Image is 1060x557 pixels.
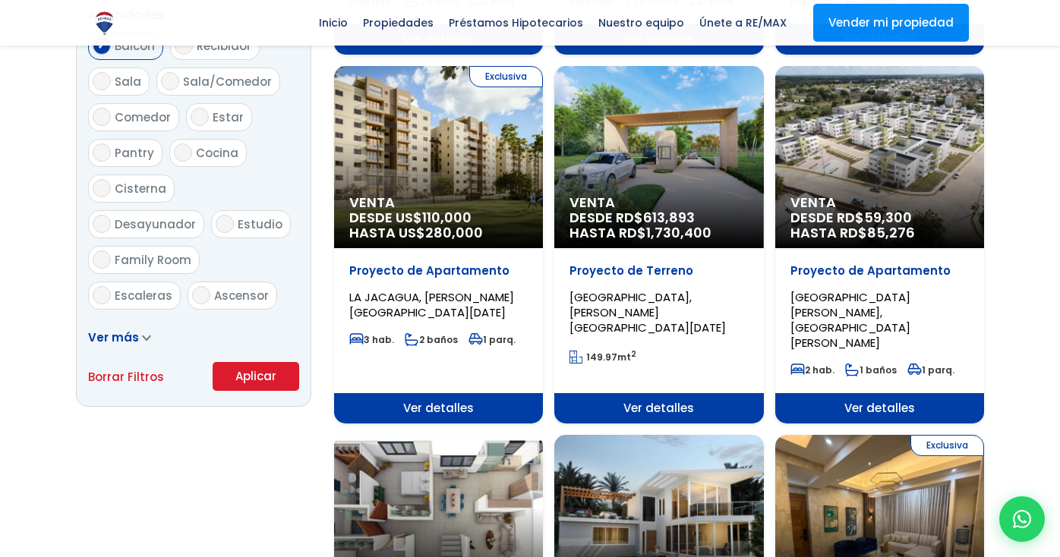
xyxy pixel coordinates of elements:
[197,38,251,54] span: Recibidor
[93,72,111,90] input: Sala
[349,289,514,320] span: LA JACAGUA, [PERSON_NAME][GEOGRAPHIC_DATA][DATE]
[214,288,269,304] span: Ascensor
[115,252,191,268] span: Family Room
[569,289,726,335] span: [GEOGRAPHIC_DATA], [PERSON_NAME][GEOGRAPHIC_DATA][DATE]
[631,348,636,360] sup: 2
[115,109,171,125] span: Comedor
[586,351,617,363] span: 149.97
[93,286,111,304] input: Escaleras
[91,10,118,36] img: Logo de REMAX
[569,351,636,363] span: mt
[115,181,166,197] span: Cisterna
[775,66,984,423] a: Venta DESDE RD$59,300 HASTA RD$85,276 Proyecto de Apartamento [GEOGRAPHIC_DATA][PERSON_NAME], [GE...
[192,286,210,304] input: Ascensor
[569,263,748,278] p: Proyecto de Terreno
[591,11,692,34] span: Nuestro equipo
[643,208,695,227] span: 613,893
[93,215,111,233] input: Desayunador
[441,11,591,34] span: Préstamos Hipotecarios
[554,393,763,423] span: Ver detalles
[775,393,984,423] span: Ver detalles
[238,216,282,232] span: Estudio
[867,223,915,242] span: 85,276
[813,4,969,42] a: Vender mi propiedad
[349,333,394,346] span: 3 hab.
[93,179,111,197] input: Cisterna
[790,210,969,241] span: DESDE RD$
[469,66,543,87] span: Exclusiva
[216,215,234,233] input: Estudio
[422,208,472,227] span: 110,000
[790,263,969,278] p: Proyecto de Apartamento
[554,66,763,423] a: Venta DESDE RD$613,893 HASTA RD$1,730,400 Proyecto de Terreno [GEOGRAPHIC_DATA], [PERSON_NAME][GE...
[93,108,111,126] input: Comedor
[569,195,748,210] span: Venta
[311,11,355,34] span: Inicio
[349,263,528,278] p: Proyecto de Apartamento
[907,363,954,376] span: 1 parq.
[115,216,196,232] span: Desayunador
[569,225,748,241] span: HASTA RD$
[183,74,272,90] span: Sala/Comedor
[646,223,711,242] span: 1,730,400
[175,36,193,55] input: Recibidor
[349,195,528,210] span: Venta
[213,362,299,391] button: Aplicar
[115,145,154,161] span: Pantry
[790,225,969,241] span: HASTA RD$
[864,208,912,227] span: 59,300
[161,72,179,90] input: Sala/Comedor
[790,195,969,210] span: Venta
[88,367,164,386] a: Borrar Filtros
[213,109,244,125] span: Estar
[910,435,984,456] span: Exclusiva
[88,329,151,345] a: Ver más
[191,108,209,126] input: Estar
[349,225,528,241] span: HASTA US$
[569,210,748,241] span: DESDE RD$
[88,329,139,345] span: Ver más
[334,393,543,423] span: Ver detalles
[174,143,192,162] input: Cocina
[93,36,111,55] input: Balcón
[93,143,111,162] input: Pantry
[115,38,155,54] span: Balcón
[790,289,910,351] span: [GEOGRAPHIC_DATA][PERSON_NAME], [GEOGRAPHIC_DATA][PERSON_NAME]
[115,288,172,304] span: Escaleras
[349,210,528,241] span: DESDE US$
[93,250,111,269] input: Family Room
[468,333,516,346] span: 1 parq.
[425,223,483,242] span: 280,000
[334,66,543,423] a: Exclusiva Venta DESDE US$110,000 HASTA US$280,000 Proyecto de Apartamento LA JACAGUA, [PERSON_NAM...
[692,11,794,34] span: Únete a RE/MAX
[405,333,458,346] span: 2 baños
[790,363,834,376] span: 2 hab.
[845,363,897,376] span: 1 baños
[355,11,441,34] span: Propiedades
[115,74,141,90] span: Sala
[196,145,238,161] span: Cocina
